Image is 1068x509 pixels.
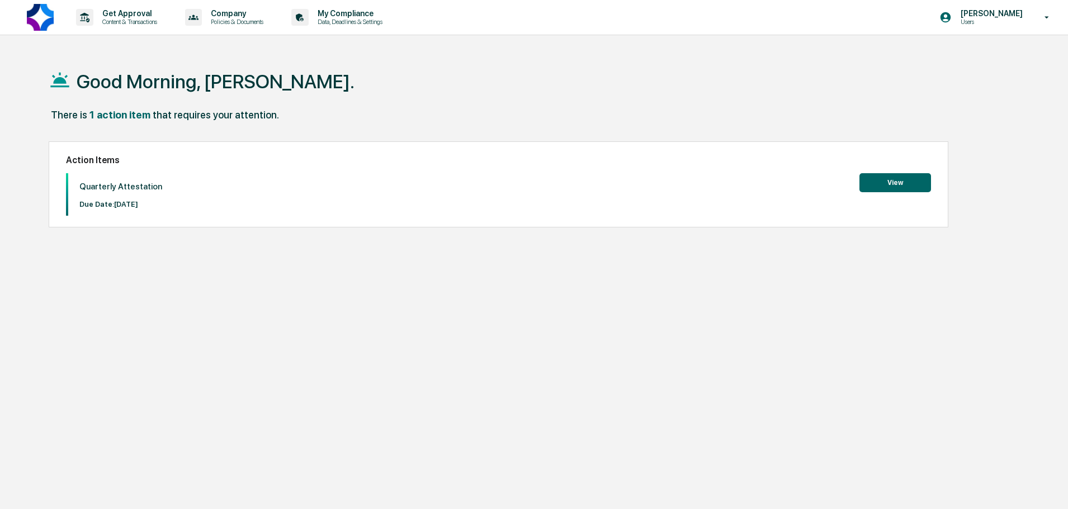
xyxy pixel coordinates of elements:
button: View [859,173,931,192]
img: logo [27,4,54,31]
h2: Action Items [66,155,931,165]
p: Due Date: [DATE] [79,200,162,208]
p: Get Approval [93,9,163,18]
a: View [859,177,931,187]
p: Content & Transactions [93,18,163,26]
p: Company [202,9,269,18]
p: Data, Deadlines & Settings [309,18,388,26]
h1: Good Morning, [PERSON_NAME]. [77,70,355,93]
p: Quarterly Attestation [79,182,162,192]
p: Policies & Documents [202,18,269,26]
div: 1 action item [89,109,150,121]
p: My Compliance [309,9,388,18]
div: that requires your attention. [153,109,279,121]
p: Users [952,18,1028,26]
p: [PERSON_NAME] [952,9,1028,18]
div: There is [51,109,87,121]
